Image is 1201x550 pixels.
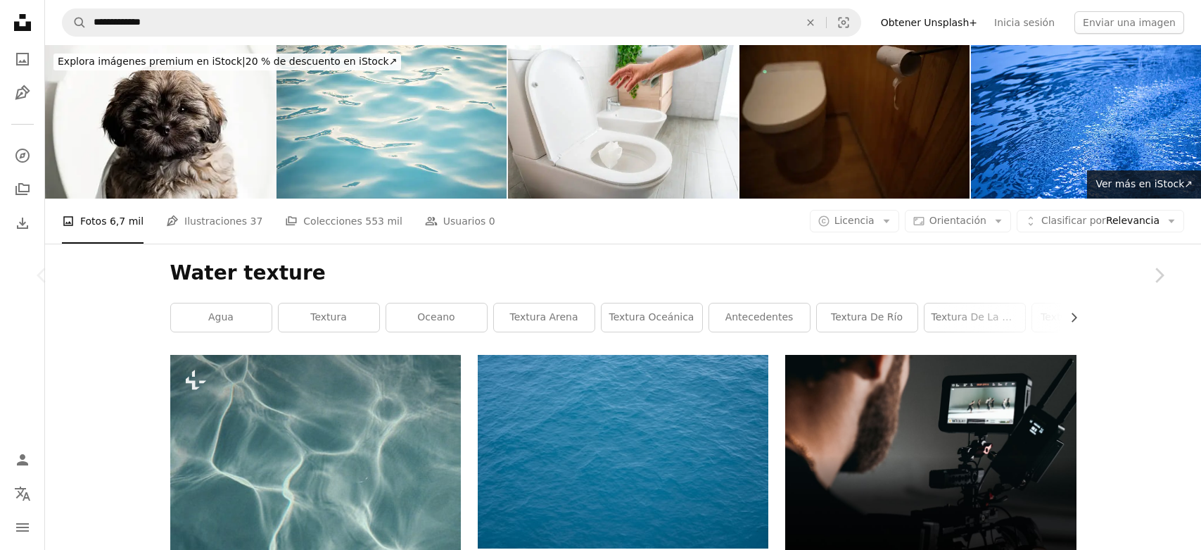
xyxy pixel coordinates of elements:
[905,210,1011,232] button: Orientación
[489,213,495,229] span: 0
[8,79,37,107] a: Ilustraciones
[277,45,507,199] img: spa de salud con piscina de agua
[45,45,275,199] img: Orinal de niño capacitados cachorro
[834,215,875,226] span: Licencia
[795,9,826,36] button: Borrar
[1095,178,1193,189] span: Ver más en iStock ↗
[279,304,379,332] a: textura
[602,304,702,332] a: Textura oceánica
[739,45,970,199] img: Toilet paper
[810,210,899,232] button: Licencia
[58,56,246,67] span: Explora imágenes premium en iStock |
[166,199,262,244] a: Ilustraciones 37
[1074,11,1184,34] button: Enviar una imagen
[1041,215,1106,226] span: Clasificar por
[386,304,487,332] a: Oceano
[929,215,986,226] span: Orientación
[971,45,1201,199] img: spa de hidroterapia, chorros de agua, pulverización
[872,11,986,34] a: Obtener Unsplash+
[1117,208,1201,343] a: Siguiente
[478,445,768,458] a: Ola azul del océano
[8,45,37,73] a: Fotos
[478,355,768,549] img: Ola azul del océano
[365,213,402,229] span: 553 mil
[924,304,1025,332] a: textura de la hierba
[8,446,37,474] a: Iniciar sesión / Registrarse
[45,45,409,79] a: Explora imágenes premium en iStock|20 % de descuento en iStock↗
[1032,304,1133,332] a: textura de papel
[494,304,595,332] a: textura arena
[986,11,1063,34] a: Inicia sesión
[817,304,917,332] a: textura de río
[8,142,37,170] a: Explorar
[1061,304,1076,332] button: desplazar lista a la derecha
[63,9,87,36] button: Buscar en Unsplash
[709,304,810,332] a: antecedentes
[1087,170,1201,199] a: Ver más en iStock↗
[508,45,738,199] img: Primer plano de la mano de la mujer que deja caer el papel higiénico en la taza del inodoro
[8,513,37,542] button: Menú
[170,261,1076,286] h1: Water texture
[425,199,495,244] a: Usuarios 0
[1041,214,1159,228] span: Relevancia
[171,304,272,332] a: agua
[8,480,37,508] button: Idioma
[58,56,397,67] span: 20 % de descuento en iStock ↗
[827,9,860,36] button: Búsqueda visual
[250,213,262,229] span: 37
[8,175,37,204] a: Colecciones
[62,8,861,37] form: Encuentra imágenes en todo el sitio
[285,199,402,244] a: Colecciones 553 mil
[1017,210,1184,232] button: Clasificar porRelevancia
